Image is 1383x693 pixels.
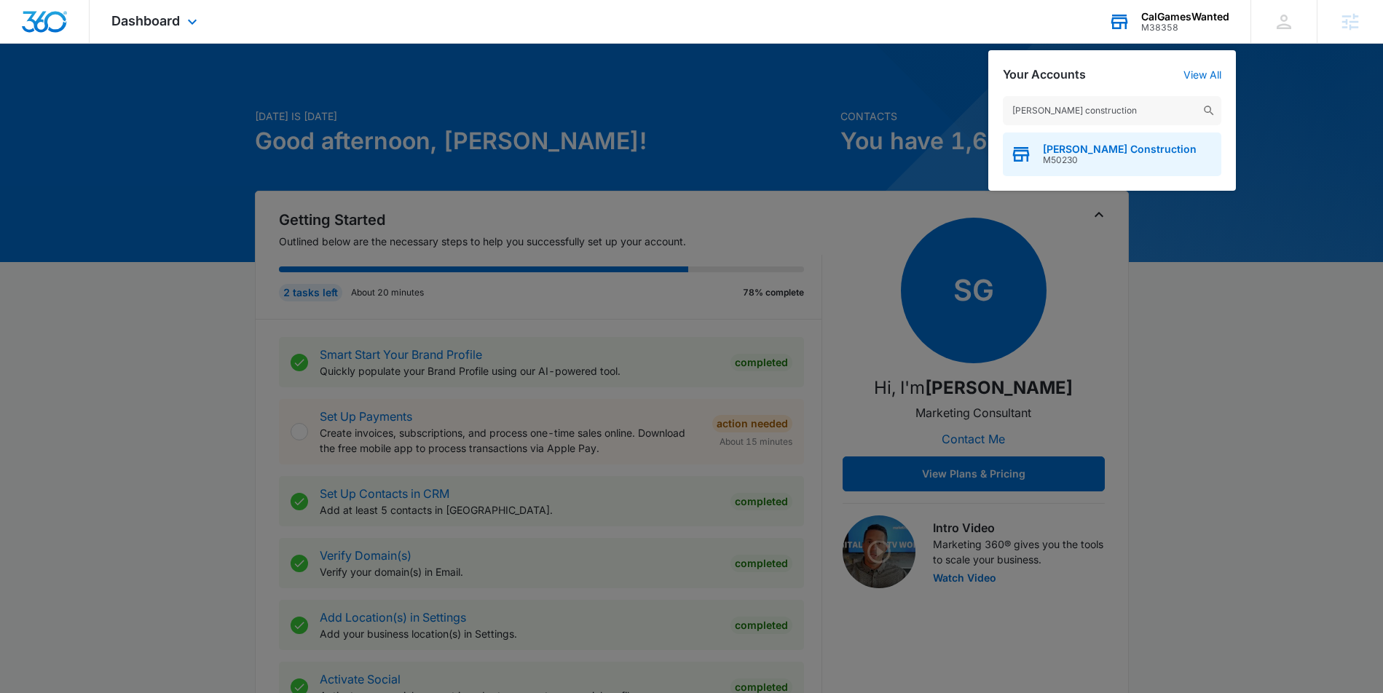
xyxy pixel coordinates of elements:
[1141,11,1229,23] div: account name
[111,13,180,28] span: Dashboard
[1003,68,1086,82] h2: Your Accounts
[1003,132,1221,176] button: [PERSON_NAME] ConstructionM50230
[1003,96,1221,125] input: Search Accounts
[1043,155,1197,165] span: M50230
[1043,143,1197,155] span: [PERSON_NAME] Construction
[1183,68,1221,81] a: View All
[1141,23,1229,33] div: account id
